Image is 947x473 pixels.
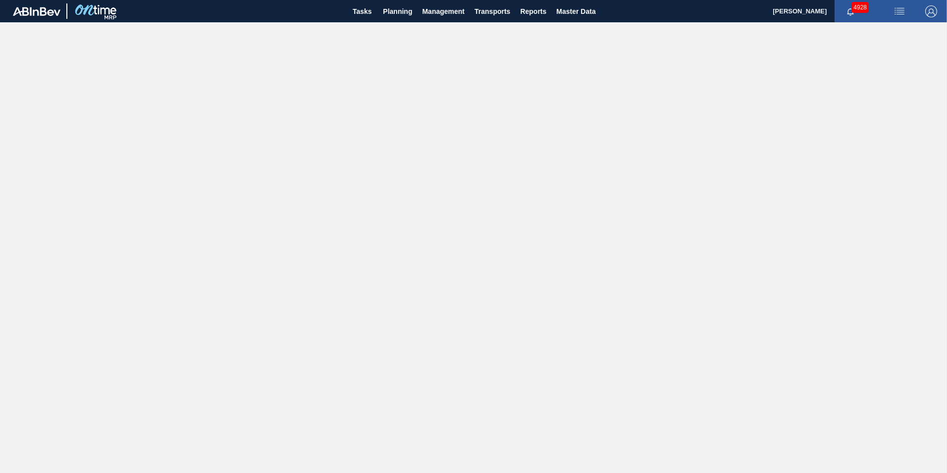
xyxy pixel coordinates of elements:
span: Tasks [351,5,373,17]
span: Reports [520,5,546,17]
img: Logout [925,5,937,17]
span: Master Data [556,5,595,17]
img: TNhmsLtSVTkK8tSr43FrP2fwEKptu5GPRR3wAAAABJRU5ErkJggg== [13,7,60,16]
img: userActions [894,5,905,17]
span: 4928 [851,2,869,13]
span: Transports [474,5,510,17]
span: Planning [383,5,412,17]
span: Management [422,5,465,17]
button: Notifications [835,4,866,18]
